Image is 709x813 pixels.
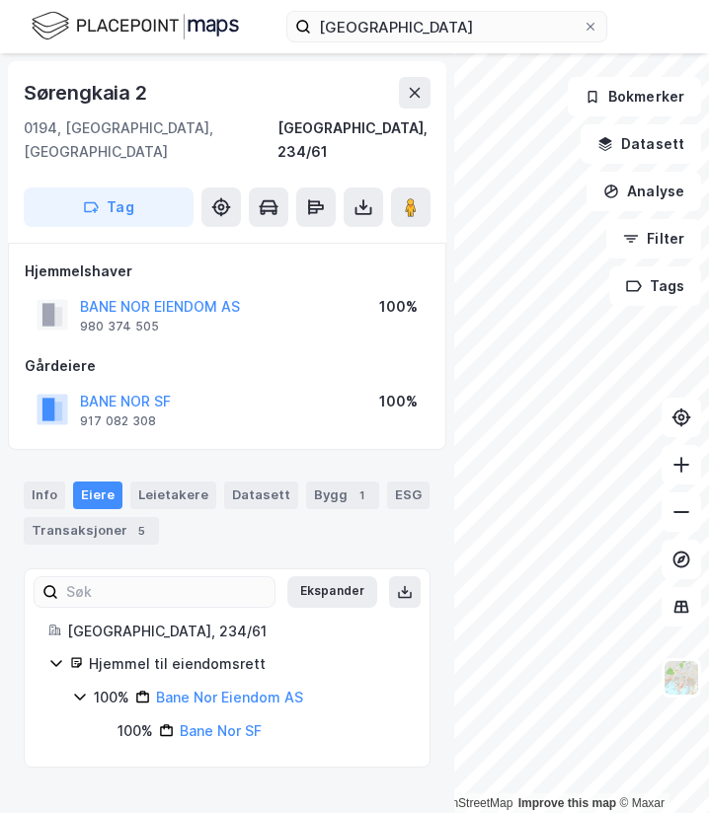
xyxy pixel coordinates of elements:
[24,517,159,545] div: Transaksjoner
[67,620,406,643] div: [GEOGRAPHIC_DATA], 234/61
[73,481,122,509] div: Eiere
[180,722,262,739] a: Bane Nor SF
[24,116,277,164] div: 0194, [GEOGRAPHIC_DATA], [GEOGRAPHIC_DATA]
[24,77,151,109] div: Sørengkaia 2
[610,718,709,813] div: Kontrollprogram for chat
[287,576,377,608] button: Ekspander
[606,219,701,259] button: Filter
[24,187,194,227] button: Tag
[610,718,709,813] iframe: Chat Widget
[224,481,298,509] div: Datasett
[131,521,151,541] div: 5
[587,172,701,211] button: Analyse
[663,659,700,697] img: Z
[518,796,616,810] a: Improve this map
[24,481,65,509] div: Info
[89,652,406,676] div: Hjemmel til eiendomsrett
[379,295,418,319] div: 100%
[58,577,275,607] input: Søk
[379,390,418,413] div: 100%
[568,77,701,116] button: Bokmerker
[156,689,303,705] a: Bane Nor Eiendom AS
[387,481,430,509] div: ESG
[25,354,430,378] div: Gårdeiere
[118,719,153,743] div: 100%
[277,116,431,164] div: [GEOGRAPHIC_DATA], 234/61
[80,413,156,429] div: 917 082 308
[32,9,239,43] img: logo.f888ab2527a4732fd821a326f86c7f29.svg
[94,686,129,709] div: 100%
[306,481,379,509] div: Bygg
[130,481,216,509] div: Leietakere
[418,796,513,810] a: OpenStreetMap
[352,485,371,505] div: 1
[609,266,701,306] button: Tags
[311,12,583,41] input: Søk på adresse, matrikkel, gårdeiere, leietakere eller personer
[581,124,701,164] button: Datasett
[80,319,159,334] div: 980 374 505
[25,259,430,283] div: Hjemmelshaver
